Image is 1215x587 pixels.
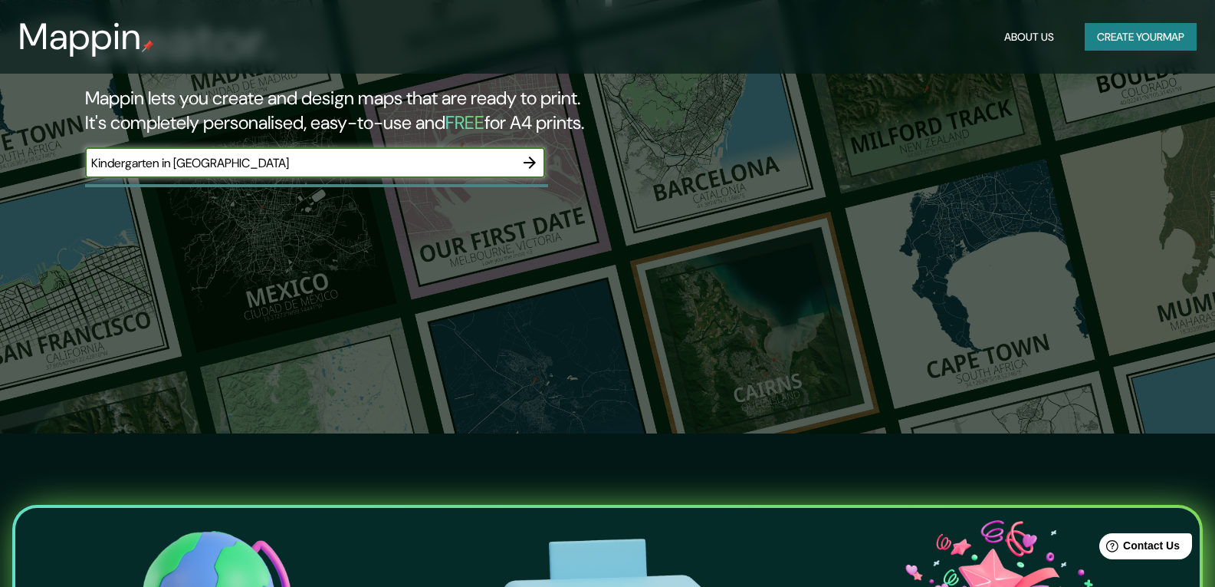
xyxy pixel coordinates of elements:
[85,86,693,135] h2: Mappin lets you create and design maps that are ready to print. It's completely personalised, eas...
[1079,527,1198,570] iframe: Help widget launcher
[18,15,142,58] h3: Mappin
[85,154,514,172] input: Choose your favourite place
[1085,23,1197,51] button: Create yourmap
[142,40,154,52] img: mappin-pin
[998,23,1060,51] button: About Us
[445,110,484,134] h5: FREE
